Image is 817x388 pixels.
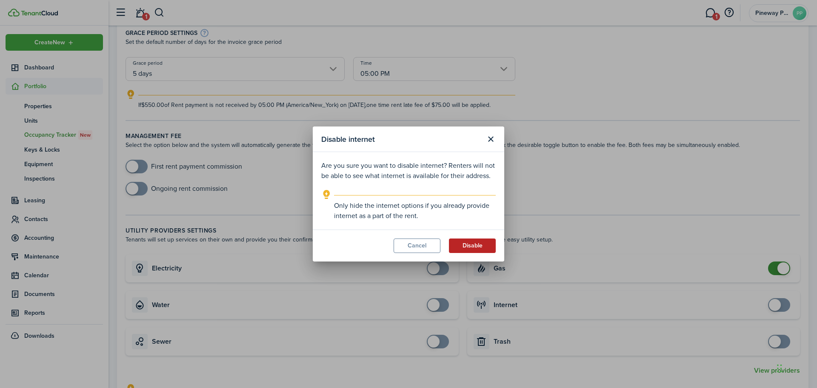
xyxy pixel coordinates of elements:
p: Are you sure you want to disable internet? Renters will not be able to see what internet is avail... [321,161,496,181]
i: outline [321,190,332,200]
button: Disable [449,239,496,253]
iframe: Chat Widget [774,347,817,388]
modal-title: Disable internet [321,131,481,147]
explanation-description: Only hide the internet options if you already provide internet as a part of the rent. [334,201,496,221]
button: Cancel [394,239,440,253]
div: Drag [777,356,782,381]
button: Close modal [483,132,498,147]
